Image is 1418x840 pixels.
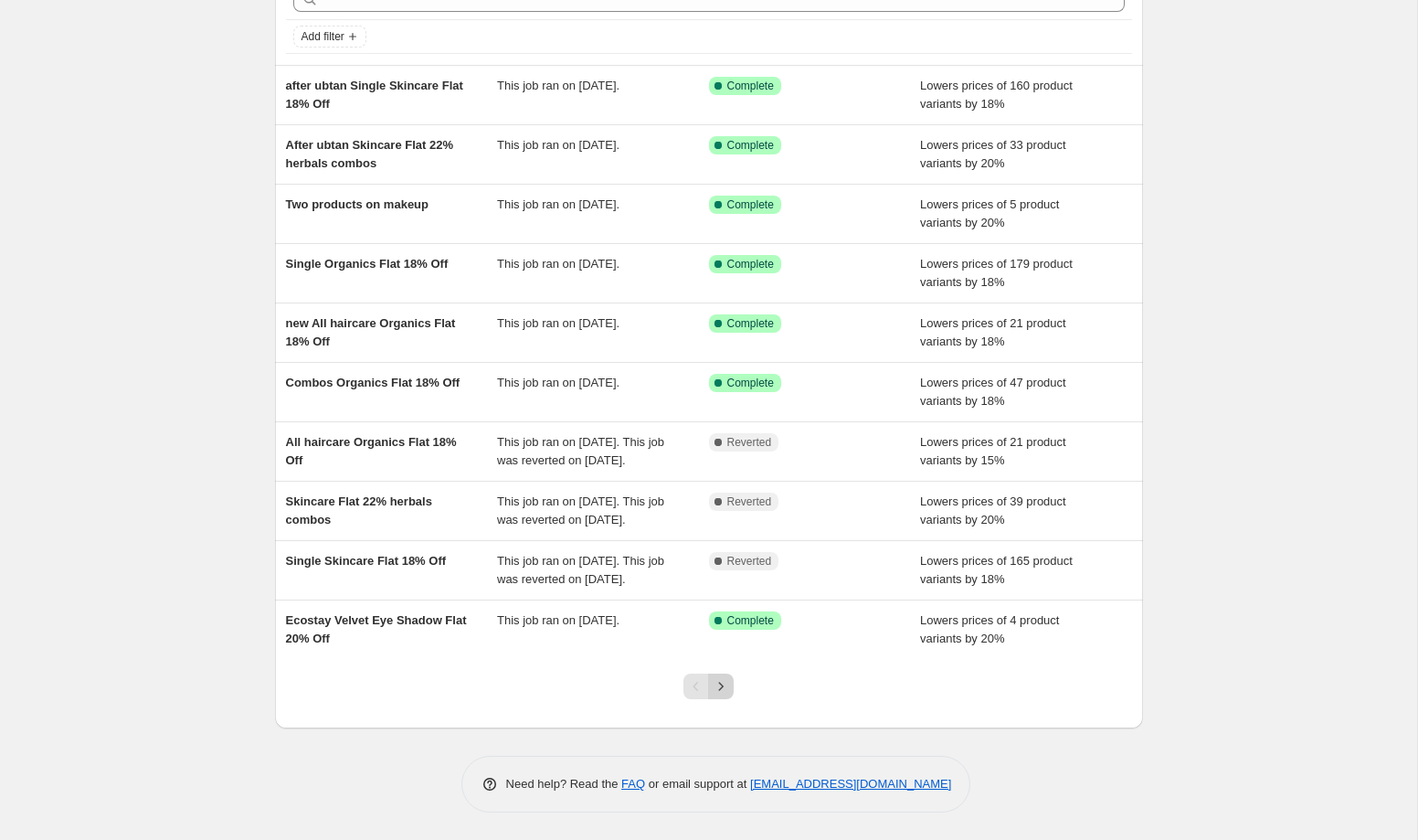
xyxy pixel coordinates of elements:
[727,376,774,390] span: Complete
[497,554,664,586] span: This job ran on [DATE]. This job was reverted on [DATE].
[497,197,619,211] span: This job ran on [DATE].
[645,777,750,791] span: or email support at
[920,257,1073,289] span: Lowers prices of 179 product variants by 18%
[727,554,772,569] span: Reverted
[286,554,447,568] span: Single Skincare Flat 18% Off
[286,138,454,170] span: After ubtan Skincare Flat 22% herbals combos
[286,613,467,645] span: Ecostay Velvet Eye Shadow Flat 20% Off
[683,674,734,699] nav: Pagination
[497,316,619,330] span: This job ran on [DATE].
[727,257,774,271] span: Complete
[920,316,1066,348] span: Lowers prices of 21 product variants by 18%
[286,197,429,211] span: Two products on makeup
[920,138,1066,170] span: Lowers prices of 33 product variants by 20%
[727,138,774,153] span: Complete
[920,376,1066,408] span: Lowers prices of 47 product variants by 18%
[727,197,774,212] span: Complete
[920,435,1066,467] span: Lowers prices of 21 product variants by 15%
[286,79,463,111] span: after ubtan Single Skincare Flat 18% Off
[750,777,951,791] a: [EMAIL_ADDRESS][DOMAIN_NAME]
[497,138,619,152] span: This job ran on [DATE].
[497,79,619,92] span: This job ran on [DATE].
[302,29,344,44] span: Add filter
[286,494,432,526] span: Skincare Flat 22% herbals combos
[920,197,1059,229] span: Lowers prices of 5 product variants by 20%
[286,257,449,271] span: Single Organics Flat 18% Off
[727,79,774,93] span: Complete
[286,316,456,348] span: new All haircare Organics Flat 18% Off
[497,435,664,467] span: This job ran on [DATE]. This job was reverted on [DATE].
[727,613,774,628] span: Complete
[497,257,619,271] span: This job ran on [DATE].
[286,376,460,389] span: Combos Organics Flat 18% Off
[497,613,619,627] span: This job ran on [DATE].
[727,435,772,450] span: Reverted
[621,777,645,791] a: FAQ
[506,777,622,791] span: Need help? Read the
[920,613,1059,645] span: Lowers prices of 4 product variants by 20%
[497,376,619,389] span: This job ran on [DATE].
[920,494,1066,526] span: Lowers prices of 39 product variants by 20%
[727,494,772,509] span: Reverted
[286,435,457,467] span: All haircare Organics Flat 18% Off
[920,79,1073,111] span: Lowers prices of 160 product variants by 18%
[708,674,734,699] button: Next
[920,554,1073,586] span: Lowers prices of 165 product variants by 18%
[727,316,774,331] span: Complete
[497,494,664,526] span: This job ran on [DATE]. This job was reverted on [DATE].
[293,26,366,48] button: Add filter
